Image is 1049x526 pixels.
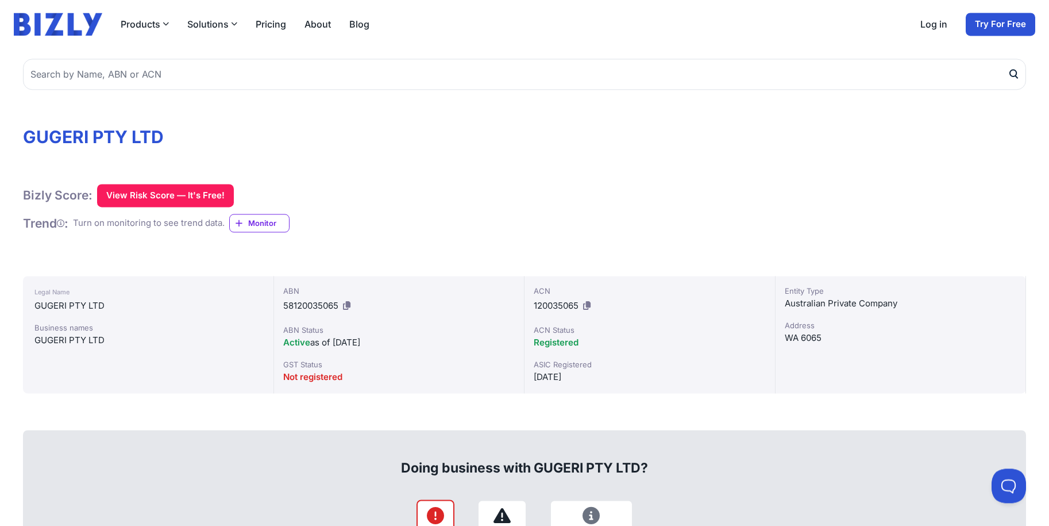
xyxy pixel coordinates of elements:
[283,336,515,350] div: as of [DATE]
[785,320,1017,331] div: Address
[256,17,286,31] a: Pricing
[966,13,1035,36] a: Try For Free
[534,370,766,384] div: [DATE]
[283,324,515,336] div: ABN Status
[73,217,225,230] div: Turn on monitoring to see trend data.
[920,17,947,31] a: Log in
[349,17,369,31] a: Blog
[992,469,1026,503] iframe: Toggle Customer Support
[97,184,234,207] button: View Risk Score — It's Free!
[785,297,1017,310] div: Australian Private Company
[229,214,290,232] a: Monitor
[283,371,342,382] span: Not registered
[304,17,331,31] a: About
[121,17,169,31] button: Products
[23,216,68,231] h1: Trend :
[534,300,579,311] span: 120035065
[23,187,92,203] h1: Bizly Score:
[36,440,1013,477] div: Doing business with GUGERI PTY LTD?
[283,337,310,348] span: Active
[785,285,1017,297] div: Entity Type
[34,299,262,313] div: GUGERI PTY LTD
[534,337,579,348] span: Registered
[34,333,262,347] div: GUGERI PTY LTD
[534,324,766,336] div: ACN Status
[187,17,237,31] button: Solutions
[283,285,515,297] div: ABN
[34,322,262,333] div: Business names
[534,359,766,370] div: ASIC Registered
[23,59,1026,90] input: Search by Name, ABN or ACN
[248,217,289,229] span: Monitor
[785,331,1017,345] div: WA 6065
[534,285,766,297] div: ACN
[23,126,1026,147] h1: GUGERI PTY LTD
[283,300,338,311] span: 58120035065
[34,285,262,299] div: Legal Name
[283,359,515,370] div: GST Status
